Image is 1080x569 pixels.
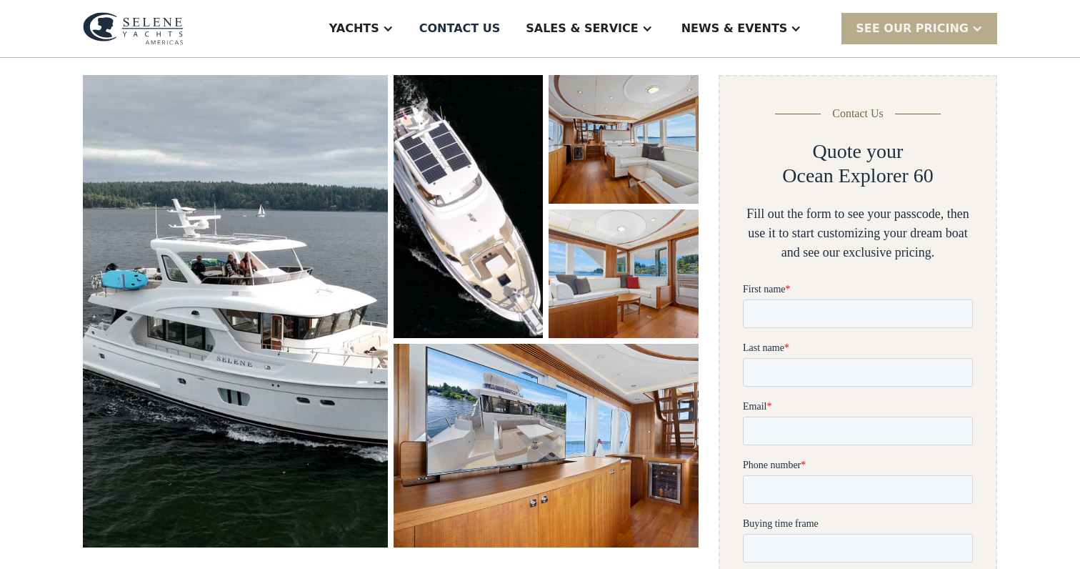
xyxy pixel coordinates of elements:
[1,535,222,560] span: We respect your time - only the good stuff, never spam.
[1,488,228,525] span: Tick the box below to receive occasional updates, exclusive offers, and VIP access via text message.
[549,75,699,204] a: open lightbox
[419,20,501,37] div: Contact US
[681,20,788,37] div: News & EVENTS
[394,75,543,338] a: open lightbox
[832,105,884,122] div: Contact Us
[394,344,699,548] a: open lightbox
[856,20,969,37] div: SEE Our Pricing
[329,20,379,37] div: Yachts
[526,20,638,37] div: Sales & Service
[841,13,997,44] div: SEE Our Pricing
[549,209,699,338] a: open lightbox
[813,139,904,164] h2: Quote your
[83,75,388,548] a: open lightbox
[83,12,184,45] img: logo
[782,164,933,188] h2: Ocean Explorer 60
[743,204,973,262] div: Fill out the form to see your passcode, then use it to start customizing your dream boat and see ...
